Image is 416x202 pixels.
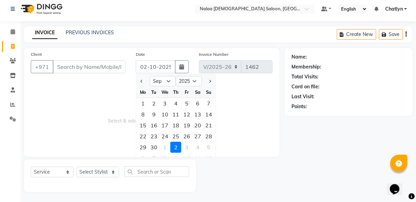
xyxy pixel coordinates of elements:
span: Select & add items from the list below [31,81,273,150]
div: 10 [181,153,192,164]
div: 4 [192,142,203,153]
div: 12 [203,153,214,164]
div: Sunday, September 7, 2025 [203,98,214,109]
div: Thursday, September 25, 2025 [170,131,181,142]
div: Monday, October 6, 2025 [138,153,148,164]
div: 6 [138,153,148,164]
div: Monday, September 29, 2025 [138,142,148,153]
div: Friday, September 26, 2025 [181,131,192,142]
div: 3 [159,98,170,109]
div: 13 [192,109,203,120]
div: Friday, October 3, 2025 [181,142,192,153]
button: Previous month [139,76,145,87]
button: Save [379,29,403,40]
div: 7 [148,153,159,164]
label: Client [31,51,42,58]
label: Date [136,51,145,58]
div: 1 [138,98,148,109]
div: Wednesday, September 10, 2025 [159,109,170,120]
button: Next month [207,76,213,87]
div: 24 [159,131,170,142]
div: Saturday, September 27, 2025 [192,131,203,142]
div: Su [203,87,214,98]
div: Thursday, October 9, 2025 [170,153,181,164]
div: Monday, September 1, 2025 [138,98,148,109]
div: 5 [203,142,214,153]
span: Chatlyn [385,5,403,13]
div: Friday, September 19, 2025 [181,120,192,131]
div: Wednesday, October 1, 2025 [159,142,170,153]
div: Friday, September 5, 2025 [181,98,192,109]
div: Tuesday, October 7, 2025 [148,153,159,164]
div: 3 [181,142,192,153]
div: Points: [291,103,307,110]
div: 18 [170,120,181,131]
div: Sunday, October 12, 2025 [203,153,214,164]
a: INVOICE [32,27,57,39]
div: Friday, October 10, 2025 [181,153,192,164]
div: Tuesday, September 23, 2025 [148,131,159,142]
div: Total Visits: [291,73,318,80]
div: Sunday, October 5, 2025 [203,142,214,153]
div: Th [170,87,181,98]
div: Sunday, September 14, 2025 [203,109,214,120]
div: 5 [181,98,192,109]
div: Monday, September 15, 2025 [138,120,148,131]
button: Create New [337,29,376,40]
div: 2 [170,142,181,153]
div: Thursday, October 2, 2025 [170,142,181,153]
div: Sa [192,87,203,98]
div: 22 [138,131,148,142]
div: Sunday, September 21, 2025 [203,120,214,131]
div: 7 [203,98,214,109]
div: 19 [181,120,192,131]
div: 15 [138,120,148,131]
div: Saturday, September 6, 2025 [192,98,203,109]
div: 9 [170,153,181,164]
div: 11 [170,109,181,120]
div: 25 [170,131,181,142]
div: Tu [148,87,159,98]
div: Wednesday, October 8, 2025 [159,153,170,164]
div: Tuesday, September 2, 2025 [148,98,159,109]
div: 1 [159,142,170,153]
div: Sunday, September 28, 2025 [203,131,214,142]
div: 14 [203,109,214,120]
div: Mo [138,87,148,98]
div: Wednesday, September 3, 2025 [159,98,170,109]
div: Wednesday, September 17, 2025 [159,120,170,131]
div: 21 [203,120,214,131]
div: 6 [192,98,203,109]
select: Select year [176,76,202,87]
div: Tuesday, September 9, 2025 [148,109,159,120]
button: +971 [31,60,53,73]
select: Select month [150,76,176,87]
div: Saturday, October 4, 2025 [192,142,203,153]
div: Thursday, September 18, 2025 [170,120,181,131]
div: 27 [192,131,203,142]
div: Wednesday, September 24, 2025 [159,131,170,142]
div: 12 [181,109,192,120]
div: Friday, September 12, 2025 [181,109,192,120]
div: 30 [148,142,159,153]
div: 26 [181,131,192,142]
div: 4 [170,98,181,109]
div: Last Visit: [291,93,314,100]
div: Thursday, September 11, 2025 [170,109,181,120]
a: PREVIOUS INVOICES [66,29,114,36]
div: 8 [159,153,170,164]
div: Monday, September 22, 2025 [138,131,148,142]
div: Membership: [291,63,321,71]
div: 20 [192,120,203,131]
div: Saturday, October 11, 2025 [192,153,203,164]
div: 17 [159,120,170,131]
div: 11 [192,153,203,164]
label: Invoice Number [199,51,229,58]
div: 28 [203,131,214,142]
iframe: chat widget [387,175,409,195]
div: Card on file: [291,83,320,90]
div: 9 [148,109,159,120]
div: Saturday, September 20, 2025 [192,120,203,131]
div: 2 [148,98,159,109]
div: Tuesday, September 30, 2025 [148,142,159,153]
